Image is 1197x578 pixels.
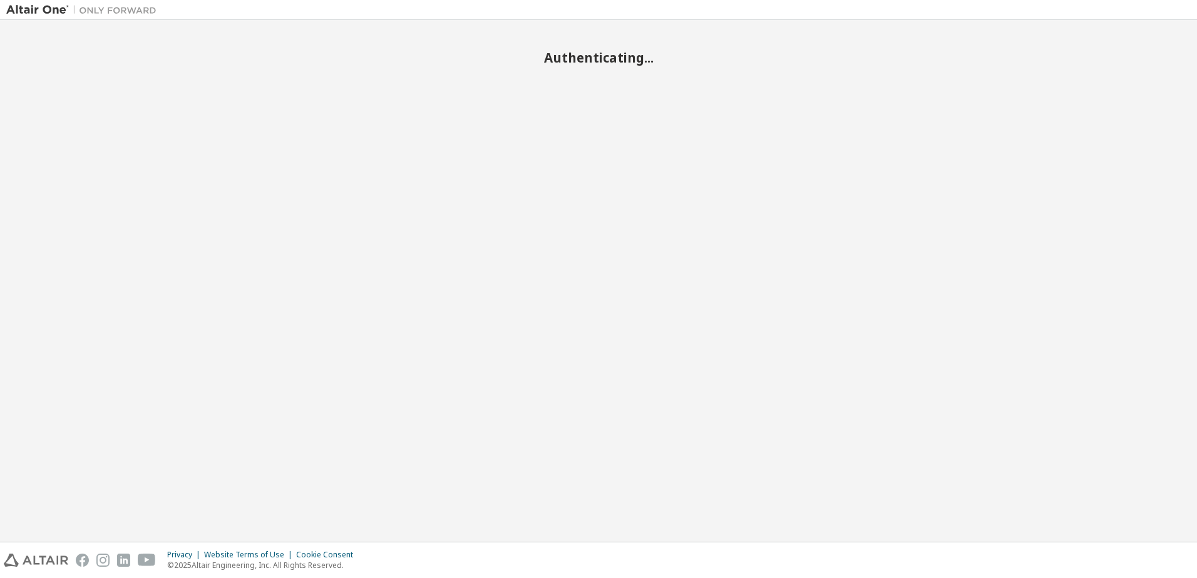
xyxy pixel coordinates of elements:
[167,560,361,570] p: © 2025 Altair Engineering, Inc. All Rights Reserved.
[4,554,68,567] img: altair_logo.svg
[296,550,361,560] div: Cookie Consent
[6,49,1191,66] h2: Authenticating...
[138,554,156,567] img: youtube.svg
[204,550,296,560] div: Website Terms of Use
[76,554,89,567] img: facebook.svg
[117,554,130,567] img: linkedin.svg
[167,550,204,560] div: Privacy
[96,554,110,567] img: instagram.svg
[6,4,163,16] img: Altair One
